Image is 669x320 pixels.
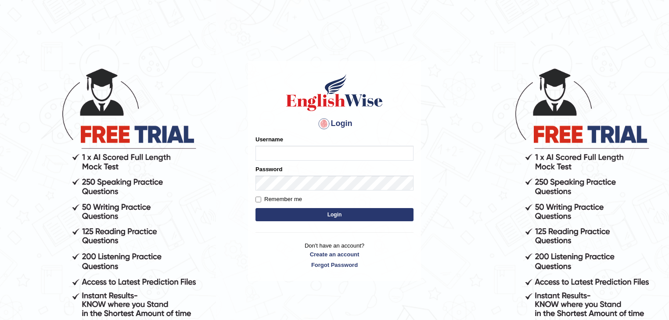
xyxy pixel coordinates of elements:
a: Create an account [255,250,414,259]
label: Remember me [255,195,302,204]
label: Password [255,165,282,173]
button: Login [255,208,414,221]
h4: Login [255,117,414,131]
input: Remember me [255,197,261,202]
img: Logo of English Wise sign in for intelligent practice with AI [284,73,385,112]
p: Don't have an account? [255,241,414,269]
a: Forgot Password [255,261,414,269]
label: Username [255,135,283,144]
